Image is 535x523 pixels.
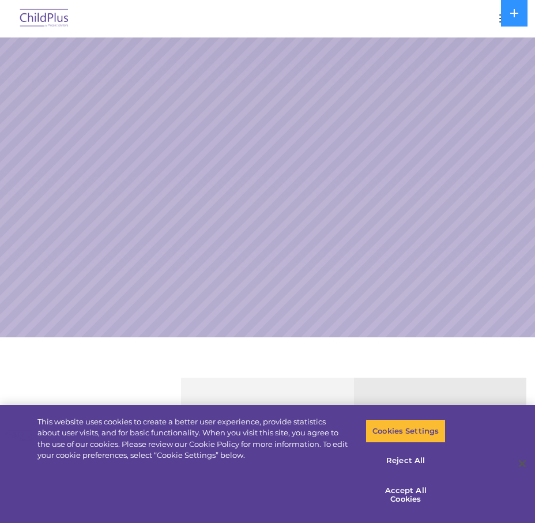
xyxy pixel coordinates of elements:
[37,416,349,461] div: This website uses cookies to create a better user experience, provide statistics about user visit...
[366,449,446,473] button: Reject All
[366,419,446,443] button: Cookies Settings
[510,451,535,476] button: Close
[17,5,71,32] img: ChildPlus by Procare Solutions
[366,479,446,511] button: Accept All Cookies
